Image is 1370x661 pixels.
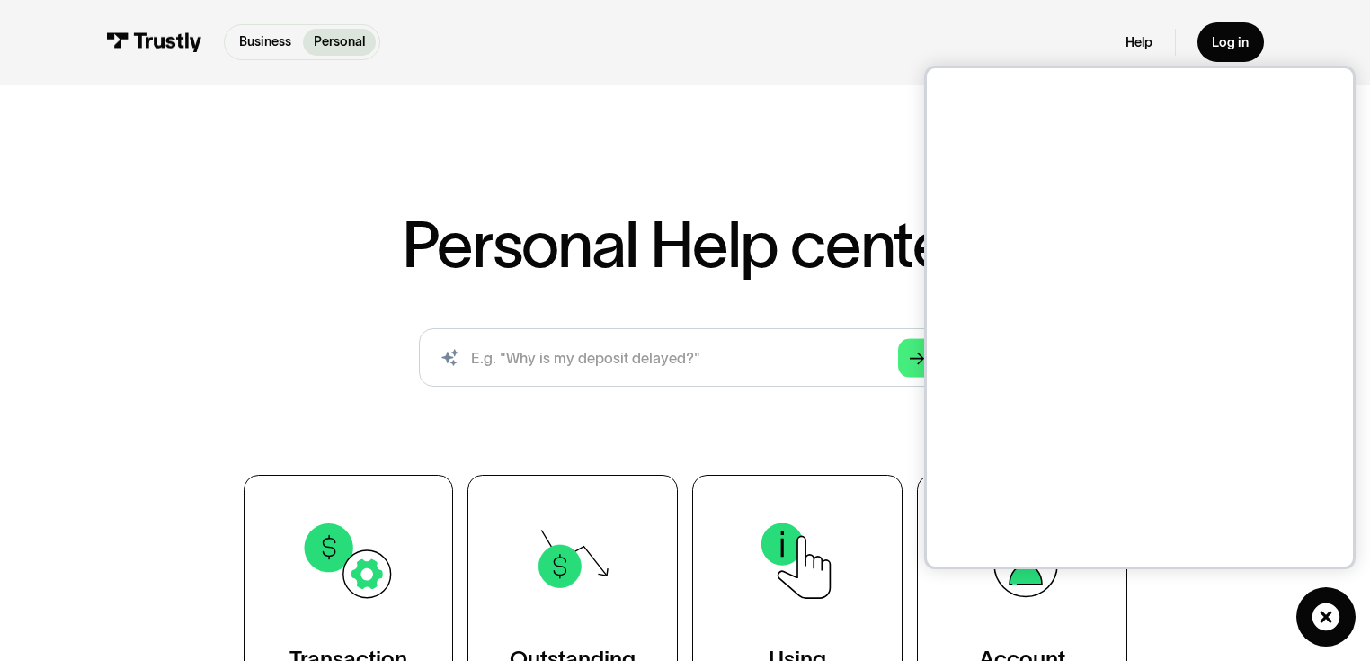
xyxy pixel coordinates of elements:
[1212,34,1249,51] div: Log in
[228,29,303,56] a: Business
[402,212,968,277] h1: Personal Help center
[106,32,201,52] img: Trustly Logo
[303,29,377,56] a: Personal
[419,328,952,387] input: search
[419,328,952,387] form: Search
[1125,34,1152,51] a: Help
[1197,22,1264,61] a: Log in
[314,32,365,51] p: Personal
[239,32,291,51] p: Business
